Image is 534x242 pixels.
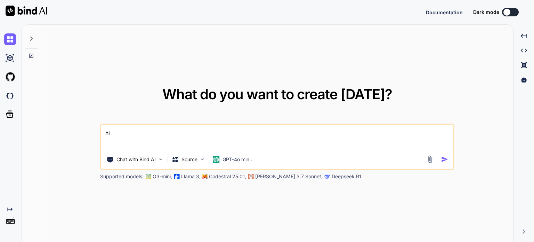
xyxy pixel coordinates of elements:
p: Deepseek R1 [332,173,361,180]
img: claude [248,174,254,179]
p: Llama 3, [181,173,201,180]
img: darkCloudIdeIcon [4,90,16,102]
button: Documentation [426,9,463,16]
img: attachment [426,155,434,163]
p: Source [181,156,197,163]
p: Codestral 25.01, [209,173,246,180]
img: icon [441,156,448,163]
img: chat [4,33,16,45]
img: ai-studio [4,52,16,64]
p: O3-mini, [153,173,172,180]
img: claude [325,174,330,179]
span: Dark mode [473,9,499,16]
textarea: hi [101,125,453,150]
img: Pick Models [200,156,205,162]
img: githubLight [4,71,16,83]
img: Pick Tools [158,156,164,162]
img: Llama2 [174,174,180,179]
span: Documentation [426,9,463,15]
span: What do you want to create [DATE]? [162,86,392,103]
img: GPT-4o mini [213,156,220,163]
img: Bind AI [6,6,47,16]
img: GPT-4 [146,174,151,179]
p: Chat with Bind AI [116,156,156,163]
p: GPT-4o min.. [222,156,252,163]
p: Supported models: [100,173,144,180]
p: [PERSON_NAME] 3.7 Sonnet, [255,173,323,180]
img: Mistral-AI [203,174,208,179]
